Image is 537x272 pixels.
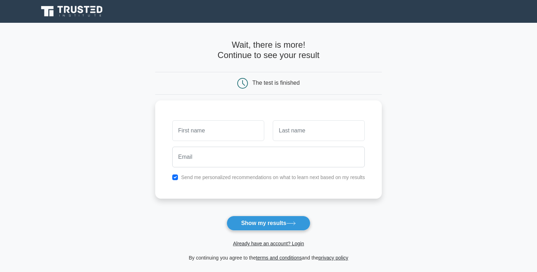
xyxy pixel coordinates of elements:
input: Last name [273,120,365,141]
a: privacy policy [319,255,348,261]
div: By continuing you agree to the and the [151,253,386,262]
a: Already have an account? Login [233,241,304,246]
label: Send me personalized recommendations on what to learn next based on my results [181,174,365,180]
button: Show my results [227,216,310,231]
input: First name [172,120,264,141]
div: The test is finished [253,80,300,86]
input: Email [172,147,365,167]
h4: Wait, there is more! Continue to see your result [155,40,382,61]
a: terms and conditions [256,255,302,261]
